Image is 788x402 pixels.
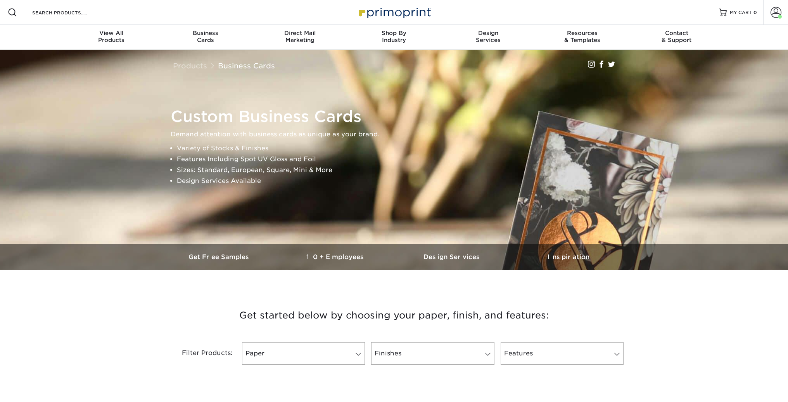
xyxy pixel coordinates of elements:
[347,30,441,37] span: Shop By
[242,342,365,365] a: Paper
[535,30,629,44] div: & Templates
[159,30,253,37] span: Business
[535,25,629,50] a: Resources& Templates
[510,244,627,270] a: Inspiration
[177,176,624,186] li: Design Services Available
[629,30,724,37] span: Contact
[159,30,253,44] div: Cards
[347,30,441,44] div: Industry
[64,30,159,44] div: Products
[159,25,253,50] a: BusinessCards
[253,30,347,44] div: Marketing
[218,61,275,70] a: Business Cards
[501,342,624,365] a: Features
[347,25,441,50] a: Shop ByIndustry
[177,165,624,176] li: Sizes: Standard, European, Square, Mini & More
[730,9,752,16] span: MY CART
[394,244,510,270] a: Design Services
[535,30,629,37] span: Resources
[629,30,724,44] div: & Support
[510,253,627,261] h3: Inspiration
[171,107,624,126] h1: Custom Business Cards
[177,154,624,165] li: Features Including Spot UV Gloss and Foil
[394,253,510,261] h3: Design Services
[64,30,159,37] span: View All
[173,61,207,70] a: Products
[278,244,394,270] a: 10+ Employees
[31,8,107,17] input: SEARCH PRODUCTS.....
[355,4,433,21] img: Primoprint
[64,25,159,50] a: View AllProducts
[278,253,394,261] h3: 10+ Employees
[177,143,624,154] li: Variety of Stocks & Finishes
[161,244,278,270] a: Get Free Samples
[167,298,621,333] h3: Get started below by choosing your paper, finish, and features:
[161,342,239,365] div: Filter Products:
[253,30,347,37] span: Direct Mail
[253,25,347,50] a: Direct MailMarketing
[441,25,535,50] a: DesignServices
[171,129,624,140] p: Demand attention with business cards as unique as your brand.
[441,30,535,37] span: Design
[629,25,724,50] a: Contact& Support
[371,342,494,365] a: Finishes
[161,253,278,261] h3: Get Free Samples
[753,10,757,15] span: 0
[441,30,535,44] div: Services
